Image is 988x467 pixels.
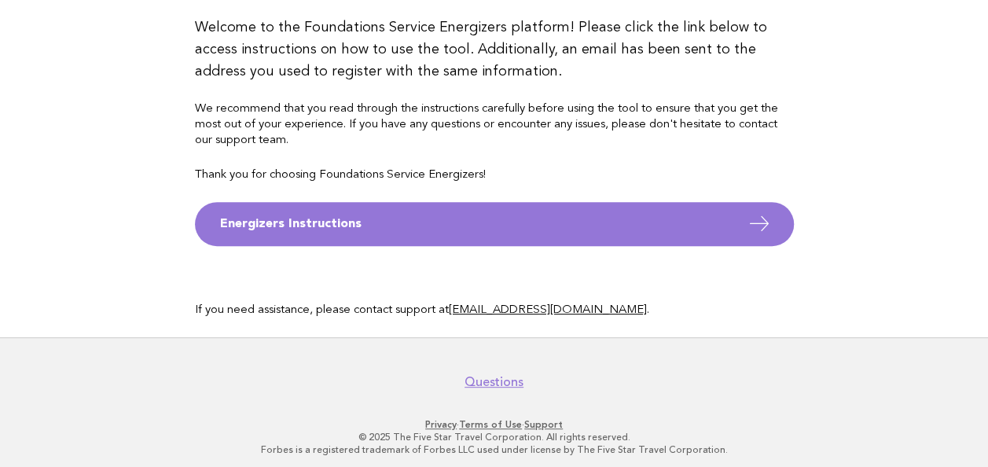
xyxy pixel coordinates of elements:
a: Terms of Use [459,419,522,430]
p: Welcome to the Foundations Service Energizers platform! Please click the link below to access ins... [195,17,794,83]
p: If you need assistance, please contact support at . [195,303,794,318]
p: · · [22,418,966,431]
a: Energizers Instructions [195,202,794,246]
p: We recommend that you read through the instructions carefully before using the tool to ensure tha... [195,101,794,149]
a: [EMAIL_ADDRESS][DOMAIN_NAME] [449,304,647,316]
p: Thank you for choosing Foundations Service Energizers! [195,167,794,183]
a: Support [524,419,563,430]
p: Forbes is a registered trademark of Forbes LLC used under license by The Five Star Travel Corpora... [22,443,966,456]
a: Privacy [425,419,457,430]
p: © 2025 The Five Star Travel Corporation. All rights reserved. [22,431,966,443]
a: Questions [465,374,523,390]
